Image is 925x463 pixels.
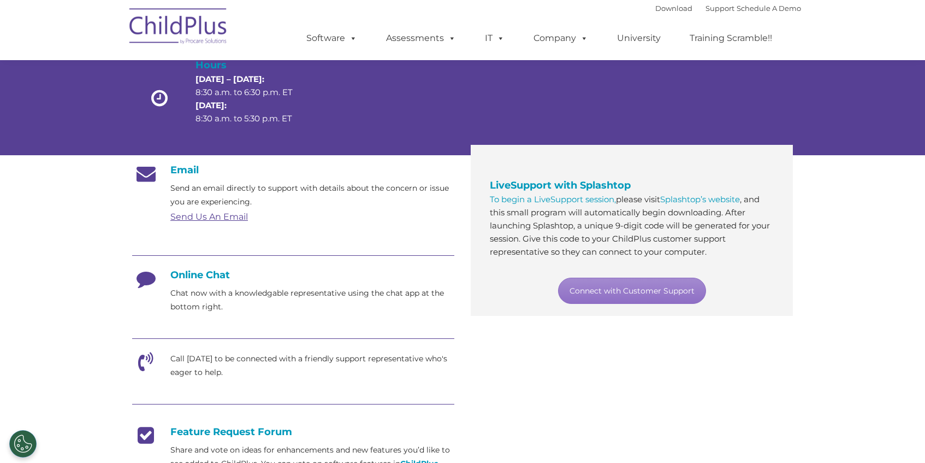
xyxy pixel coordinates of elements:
[660,194,740,204] a: Splashtop’s website
[9,430,37,458] button: Cookies Settings
[655,4,801,13] font: |
[606,27,672,49] a: University
[4,54,921,63] div: Sign out
[737,4,801,13] a: Schedule A Demo
[4,63,921,73] div: Rename
[490,194,616,204] a: To begin a LiveSupport session,
[490,193,774,259] p: please visit , and this small program will automatically begin downloading. After launching Splas...
[4,73,921,83] div: Move To ...
[195,74,264,84] strong: [DATE] – [DATE]:
[295,27,368,49] a: Software
[170,181,454,209] p: Send an email directly to support with details about the concern or issue you are experiencing.
[195,100,227,110] strong: [DATE]:
[4,44,921,54] div: Options
[195,73,311,125] p: 8:30 a.m. to 6:30 p.m. ET 8:30 a.m. to 5:30 p.m. ET
[558,278,706,304] a: Connect with Customer Support
[375,27,467,49] a: Assessments
[4,24,921,34] div: Move To ...
[132,164,454,176] h4: Email
[474,27,515,49] a: IT
[490,179,631,191] span: LiveSupport with Splashtop
[170,212,248,222] a: Send Us An Email
[132,269,454,281] h4: Online Chat
[523,27,599,49] a: Company
[4,14,921,24] div: Sort New > Old
[170,286,454,314] p: Chat now with a knowledgable representative using the chat app at the bottom right.
[705,4,734,13] a: Support
[4,4,921,14] div: Sort A > Z
[132,426,454,438] h4: Feature Request Forum
[195,57,311,73] h4: Hours
[4,34,921,44] div: Delete
[679,27,783,49] a: Training Scramble!!
[124,1,233,55] img: ChildPlus by Procare Solutions
[655,4,692,13] a: Download
[170,352,454,379] p: Call [DATE] to be connected with a friendly support representative who's eager to help.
